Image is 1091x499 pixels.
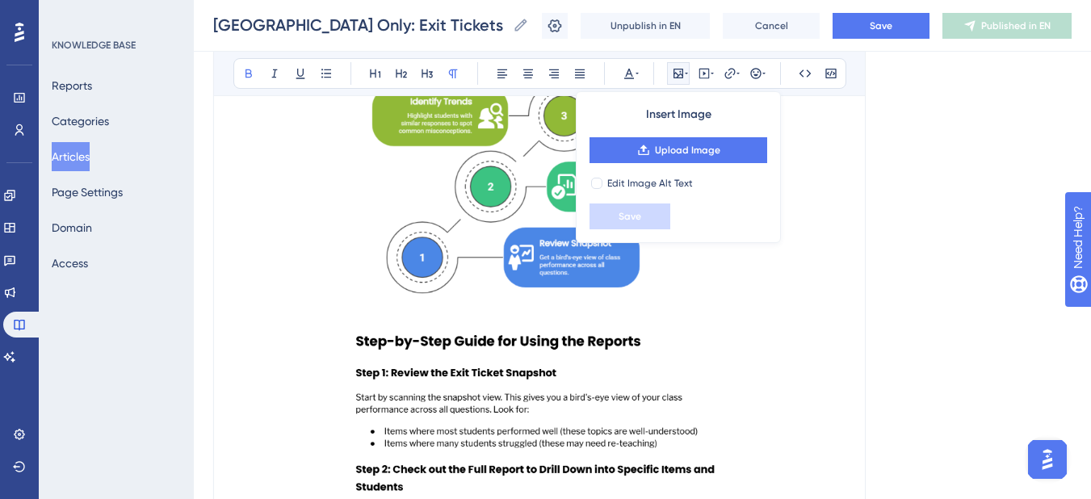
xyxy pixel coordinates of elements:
[646,105,711,124] span: Insert Image
[52,142,90,171] button: Articles
[607,177,693,190] span: Edit Image Alt Text
[942,13,1072,39] button: Published in EN
[213,14,506,36] input: Article Name
[52,107,109,136] button: Categories
[52,213,92,242] button: Domain
[611,19,681,32] span: Unpublish in EN
[755,19,788,32] span: Cancel
[52,39,136,52] div: KNOWLEDGE BASE
[581,13,710,39] button: Unpublish in EN
[52,249,88,278] button: Access
[723,13,820,39] button: Cancel
[590,203,670,229] button: Save
[52,71,92,100] button: Reports
[655,144,720,157] span: Upload Image
[38,4,101,23] span: Need Help?
[981,19,1051,32] span: Published in EN
[619,210,641,223] span: Save
[833,13,929,39] button: Save
[52,178,123,207] button: Page Settings
[590,137,767,163] button: Upload Image
[870,19,892,32] span: Save
[1023,435,1072,484] iframe: UserGuiding AI Assistant Launcher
